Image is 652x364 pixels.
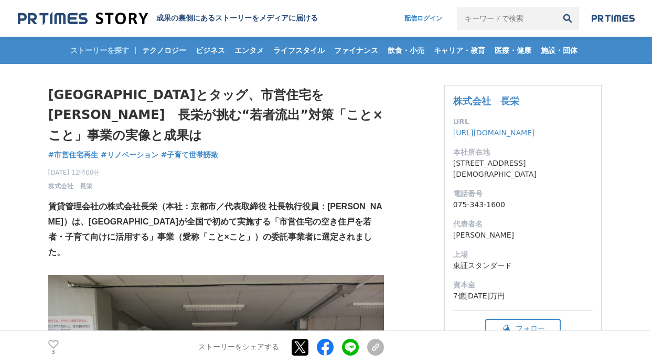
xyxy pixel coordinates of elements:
[48,149,99,160] a: #市営住宅再生
[138,46,190,55] span: テクノロジー
[394,7,453,30] a: 配信ログイン
[453,260,593,271] dd: 東証スタンダード
[453,230,593,241] dd: [PERSON_NAME]
[537,37,582,64] a: 施設・団体
[101,149,158,160] a: #リノベーション
[490,46,536,55] span: 医療・健康
[18,12,148,26] img: 成果の裏側にあるストーリーをメディアに届ける
[453,291,593,302] dd: 7億[DATE]万円
[383,37,429,64] a: 飲食・小売
[48,350,59,355] p: 3
[161,150,219,159] span: #子育て世帯誘致
[138,37,190,64] a: テクノロジー
[490,37,536,64] a: 医療・健康
[269,46,329,55] span: ライフスタイル
[453,280,593,291] dt: 資本金
[161,149,219,160] a: #子育て世帯誘致
[156,14,318,23] h2: 成果の裏側にあるストーリーをメディアに届ける
[48,150,99,159] span: #市営住宅再生
[430,46,489,55] span: キャリア・教育
[453,95,519,106] a: 株式会社 長栄
[48,85,384,145] h1: [GEOGRAPHIC_DATA]とタッグ、市営住宅を[PERSON_NAME] 長栄が挑む“若者流出”対策「こと×こと」事業の実像と成果は
[101,150,158,159] span: #リノベーション
[330,37,382,64] a: ファイナンス
[592,14,635,23] img: prtimes
[453,188,593,199] dt: 電話番号
[230,37,268,64] a: エンタメ
[18,12,318,26] a: 成果の裏側にあるストーリーをメディアに届ける 成果の裏側にあるストーリーをメディアに届ける
[430,37,489,64] a: キャリア・教育
[457,7,556,30] input: キーワードで検索
[485,319,561,338] button: フォロー
[453,129,535,137] a: [URL][DOMAIN_NAME]
[269,37,329,64] a: ライフスタイル
[198,343,279,352] p: ストーリーをシェアする
[537,46,582,55] span: 施設・団体
[191,46,229,55] span: ビジネス
[383,46,429,55] span: 飲食・小売
[48,202,382,256] strong: 賃貸管理会社の株式会社長栄（本社：京都市／代表取締役 社長執行役員：[PERSON_NAME]）は、[GEOGRAPHIC_DATA]が全国で初めて実施する「市営住宅の空き住戸を若者・子育て向け...
[48,181,92,191] a: 株式会社 長栄
[48,168,100,177] span: [DATE] 12時00分
[230,46,268,55] span: エンタメ
[453,116,593,127] dt: URL
[453,219,593,230] dt: 代表者名
[191,37,229,64] a: ビジネス
[453,147,593,158] dt: 本社所在地
[330,46,382,55] span: ファイナンス
[556,7,579,30] button: 検索
[453,249,593,260] dt: 上場
[453,199,593,210] dd: 075-343-1600
[453,158,593,180] dd: [STREET_ADDRESS][DEMOGRAPHIC_DATA]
